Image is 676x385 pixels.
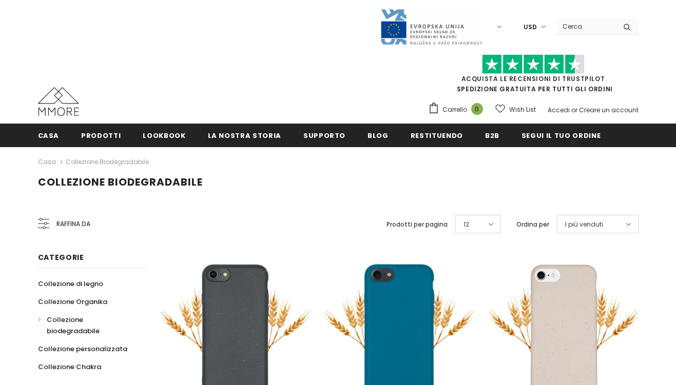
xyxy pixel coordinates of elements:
[548,106,570,114] a: Accedi
[380,8,482,46] img: Javni Razpis
[522,131,601,140] span: Segui il tuo ordine
[56,218,90,230] span: Raffina da
[303,131,345,140] span: supporto
[565,219,603,230] span: I più venduti
[143,124,185,147] a: Lookbook
[571,106,577,114] span: or
[38,358,101,376] a: Collezione Chakra
[38,311,134,340] a: Collezione biodegradabile
[143,131,185,140] span: Lookbook
[38,344,127,354] span: Collezione personalizzata
[428,102,488,117] a: Carrello 0
[495,100,536,118] a: Wish List
[411,124,463,147] a: Restituendo
[38,87,79,116] img: Casi MMORE
[81,131,121,140] span: Prodotti
[482,54,585,74] img: Fidati di Pilot Stars
[509,105,536,115] span: Wish List
[38,275,103,293] a: Collezione di legno
[38,131,60,140] span: Casa
[38,297,107,307] span: Collezione Organika
[38,279,103,289] span: Collezione di legno
[38,156,56,168] a: Casa
[428,59,639,93] span: SPEDIZIONE GRATUITA PER TUTTI GLI ORDINI
[38,252,84,262] span: Categorie
[524,22,537,32] span: USD
[38,175,203,189] span: Collezione biodegradabile
[38,362,101,372] span: Collezione Chakra
[442,105,467,115] span: Carrello
[522,124,601,147] a: Segui il tuo ordine
[380,22,482,31] a: Javni Razpis
[471,103,483,115] span: 0
[516,219,549,230] label: Ordina per
[368,124,389,147] a: Blog
[463,219,469,230] span: 12
[38,340,127,358] a: Collezione personalizzata
[387,219,448,230] label: Prodotti per pagina
[461,74,605,83] a: Acquista le recensioni di TrustPilot
[208,131,281,140] span: La nostra storia
[38,124,60,147] a: Casa
[368,131,389,140] span: Blog
[303,124,345,147] a: supporto
[66,157,149,166] a: Collezione biodegradabile
[411,131,463,140] span: Restituendo
[208,124,281,147] a: La nostra storia
[579,106,639,114] a: Creare un account
[485,124,499,147] a: B2B
[38,293,107,311] a: Collezione Organika
[47,315,100,336] span: Collezione biodegradabile
[556,19,615,34] input: Search Site
[81,124,121,147] a: Prodotti
[485,131,499,140] span: B2B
